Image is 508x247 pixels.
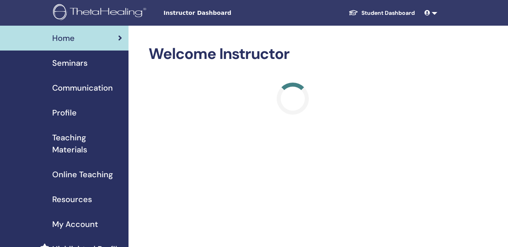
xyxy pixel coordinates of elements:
span: Instructor Dashboard [163,9,284,17]
span: Resources [52,193,92,205]
span: Seminars [52,57,88,69]
span: Communication [52,82,113,94]
img: graduation-cap-white.svg [349,9,358,16]
span: Online Teaching [52,168,113,180]
h2: Welcome Instructor [149,45,437,63]
span: Teaching Materials [52,132,122,156]
img: logo.png [53,4,149,22]
span: Profile [52,107,77,119]
a: Student Dashboard [342,6,421,20]
span: My Account [52,218,98,230]
span: Home [52,32,75,44]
